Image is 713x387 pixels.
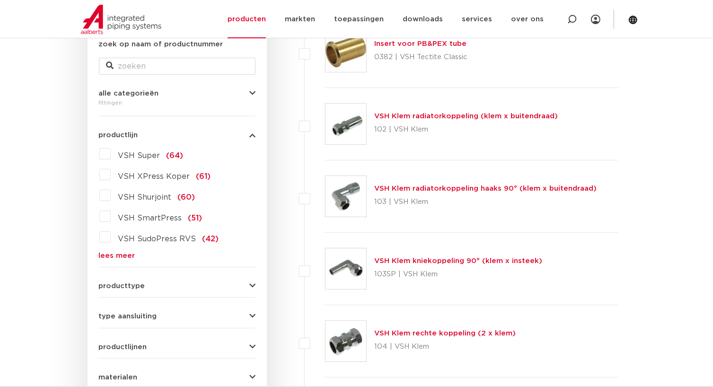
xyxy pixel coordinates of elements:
p: 102 | VSH Klem [374,122,558,137]
span: productlijnen [99,343,147,351]
a: VSH Klem rechte koppeling (2 x klem) [374,330,516,337]
input: zoeken [99,58,255,75]
span: producttype [99,282,145,290]
span: materialen [99,374,138,381]
a: VSH Klem radiatorkoppeling (klem x buitendraad) [374,113,558,120]
span: VSH SudoPress RVS [118,235,196,243]
span: VSH XPress Koper [118,173,190,180]
span: (60) [178,193,195,201]
span: type aansluiting [99,313,157,320]
img: Thumbnail for Insert voor PB&PEX tube [326,31,366,72]
p: 104 | VSH Klem [374,339,516,354]
span: (61) [196,173,211,180]
button: producttype [99,282,255,290]
a: VSH Klem radiatorkoppeling haaks 90° (klem x buitendraad) [374,185,597,192]
span: (51) [188,214,202,222]
p: 103SP | VSH Klem [374,267,542,282]
a: Insert voor PB&PEX tube [374,40,467,47]
p: 0382 | VSH Tectite Classic [374,50,467,65]
img: Thumbnail for VSH Klem rechte koppeling (2 x klem) [326,321,366,361]
button: productlijn [99,132,255,139]
span: VSH Super [118,152,160,159]
img: Thumbnail for VSH Klem radiatorkoppeling haaks 90° (klem x buitendraad) [326,176,366,217]
img: Thumbnail for VSH Klem kniekoppeling 90° (klem x insteek) [326,248,366,289]
a: VSH Klem kniekoppeling 90° (klem x insteek) [374,257,542,264]
img: Thumbnail for VSH Klem radiatorkoppeling (klem x buitendraad) [326,104,366,144]
span: VSH Shurjoint [118,193,172,201]
p: 103 | VSH Klem [374,194,597,210]
button: materialen [99,374,255,381]
span: (42) [202,235,219,243]
div: fittingen [99,97,255,108]
span: (64) [167,152,184,159]
span: productlijn [99,132,138,139]
button: productlijnen [99,343,255,351]
span: VSH SmartPress [118,214,182,222]
a: lees meer [99,252,255,259]
label: zoek op naam of productnummer [99,39,223,50]
button: alle categorieën [99,90,255,97]
button: type aansluiting [99,313,255,320]
span: alle categorieën [99,90,159,97]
